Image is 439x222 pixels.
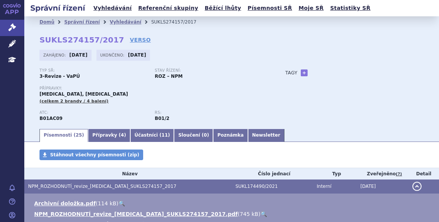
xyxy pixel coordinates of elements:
a: Sloučení (0) [174,129,213,142]
a: Stáhnout všechny písemnosti (zip) [39,150,143,160]
a: Moje SŘ [296,3,326,13]
a: Statistiky SŘ [328,3,373,13]
span: 745 kB [240,211,258,217]
strong: SUKLS274157/2017 [39,35,124,44]
span: Ukončeno: [100,52,126,58]
span: 0 [204,132,207,138]
a: Vyhledávání [110,19,141,25]
h3: Tagy [285,68,297,77]
h2: Správní řízení [24,3,91,13]
a: Správní řízení [64,19,100,25]
p: ATC: [39,110,147,115]
a: + [301,69,308,76]
a: Poznámka [213,129,248,142]
a: Účastníci (11) [130,129,174,142]
a: Domů [39,19,54,25]
abbr: (?) [396,172,402,177]
strong: [DATE] [128,52,146,58]
a: NPM_ROZHODNUTÍ_revize_[MEDICAL_DATA]_SUKLS274157_2017.pdf [34,211,238,217]
span: Zahájeno: [43,52,67,58]
span: Stáhnout všechny písemnosti (zip) [50,152,139,157]
p: Přípravky: [39,86,270,91]
li: ( ) [34,210,431,218]
th: Zveřejněno [357,168,409,179]
th: Detail [409,168,439,179]
span: (celkem 2 brandy / 4 balení) [39,99,109,104]
a: Vyhledávání [91,3,134,13]
a: Archivní doložka.pdf [34,200,96,206]
td: [DATE] [357,179,409,194]
a: Běžící lhůty [202,3,243,13]
a: 🔍 [261,211,267,217]
th: Číslo jednací [232,168,313,179]
th: Název [24,168,232,179]
p: Stav řízení: [155,68,263,73]
strong: [DATE] [69,52,88,58]
span: 4 [121,132,124,138]
a: VERSO [130,36,151,44]
strong: ROZ – NPM [155,74,183,79]
span: Interní [317,184,332,189]
a: Písemnosti (25) [39,129,88,142]
th: Typ [313,168,357,179]
span: 11 [161,132,168,138]
strong: 3-Revize - VaPÚ [39,74,80,79]
span: [MEDICAL_DATA], [MEDICAL_DATA] [39,91,128,97]
strong: epoprostenol [155,116,170,121]
a: Písemnosti SŘ [245,3,294,13]
a: Newsletter [248,129,284,142]
li: ( ) [34,200,431,207]
li: SUKLS274157/2017 [151,16,206,28]
td: SUKL174490/2021 [232,179,313,194]
a: Referenční skupiny [136,3,201,13]
span: NPM_ROZHODNUTÍ_revize_epoprostenol_SUKLS274157_2017 [28,184,176,189]
a: 🔍 [118,200,125,206]
p: RS: [155,110,263,115]
button: detail [412,182,422,191]
strong: EPOPROSTENOL [39,116,63,121]
a: Přípravky (4) [88,129,130,142]
span: 25 [76,132,82,138]
span: 114 kB [98,200,116,206]
p: Typ SŘ: [39,68,147,73]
